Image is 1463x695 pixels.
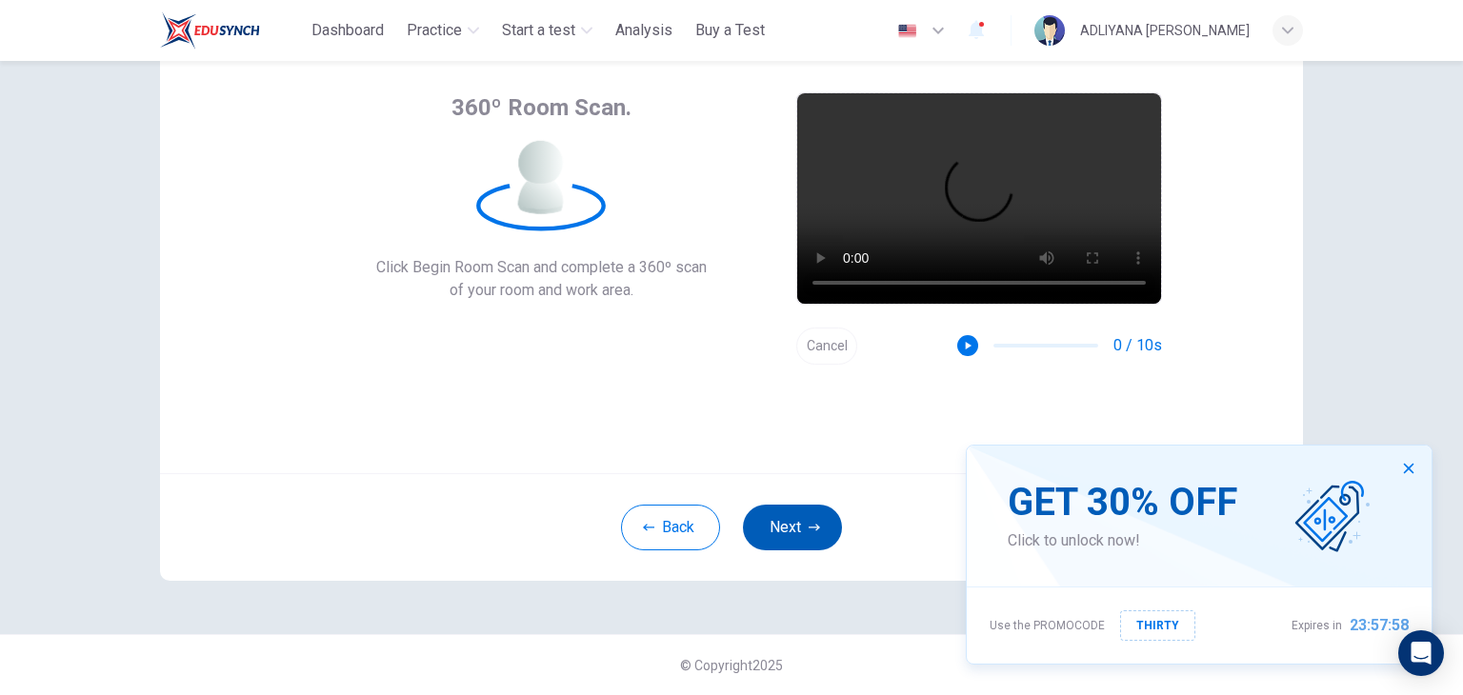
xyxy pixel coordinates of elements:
[304,13,391,48] button: Dashboard
[1008,480,1237,526] span: GET 30% OFF
[1292,614,1342,637] span: Expires in
[376,279,707,302] span: of your room and work area.
[451,92,631,123] span: 360º Room Scan.
[895,24,919,38] img: en
[688,13,772,48] button: Buy a Test
[311,19,384,42] span: Dashboard
[608,13,680,48] button: Analysis
[1350,614,1409,637] span: 23:57:58
[407,19,462,42] span: Practice
[615,19,672,42] span: Analysis
[1113,334,1162,357] span: 0 / 10s
[695,19,765,42] span: Buy a Test
[1398,630,1444,676] div: Open Intercom Messenger
[1034,15,1065,46] img: Profile picture
[1080,19,1250,42] div: ADLIYANA [PERSON_NAME]
[376,256,707,279] span: Click Begin Room Scan and complete a 360º scan
[990,614,1105,637] span: Use the PROMOCODE
[621,505,720,550] button: Back
[796,328,857,365] button: Cancel
[680,658,783,673] span: © Copyright 2025
[743,505,842,550] button: Next
[1136,615,1179,636] span: THIRTY
[502,19,575,42] span: Start a test
[1008,529,1237,552] span: Click to unlock now!
[494,13,600,48] button: Start a test
[160,11,304,50] a: ELTC logo
[399,13,487,48] button: Practice
[160,11,260,50] img: ELTC logo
